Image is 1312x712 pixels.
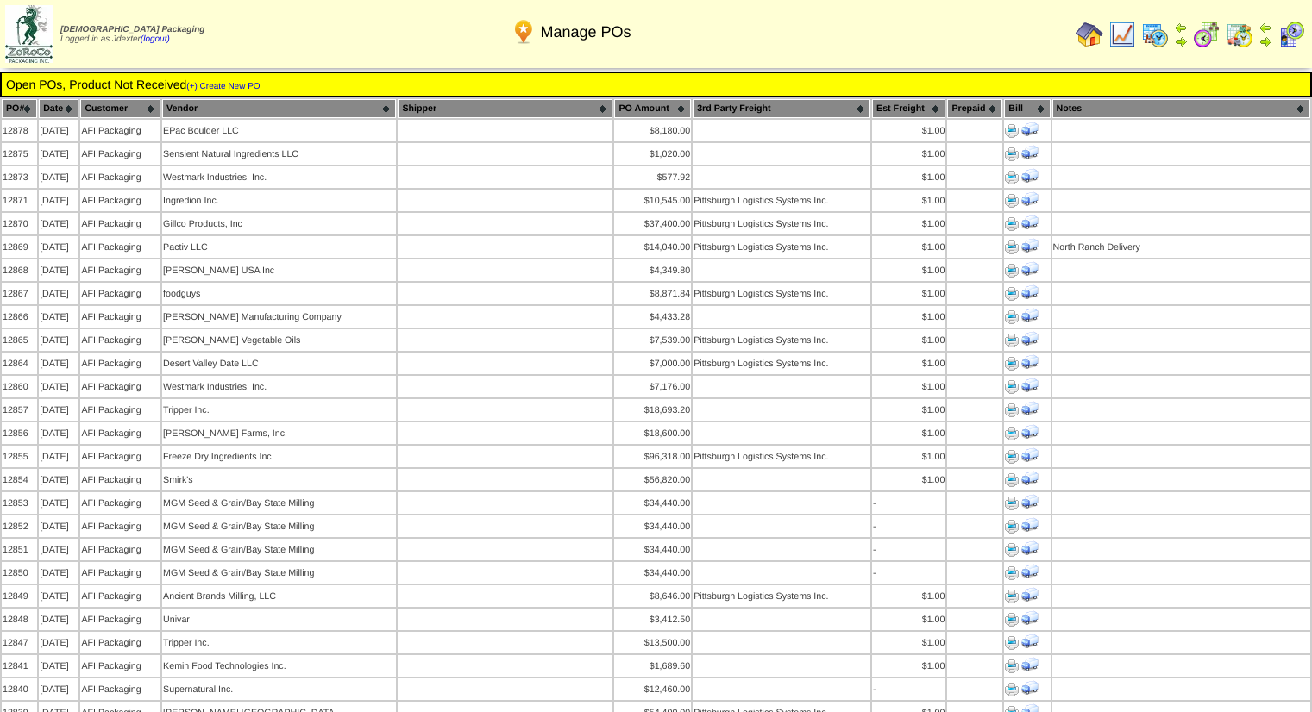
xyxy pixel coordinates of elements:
[2,585,37,607] td: 12849
[1005,543,1019,557] img: Print
[80,585,160,607] td: AFI Packaging
[1052,236,1310,258] td: North Ranch Delivery
[39,446,78,467] td: [DATE]
[39,329,78,351] td: [DATE]
[162,469,396,490] td: Smirk's
[615,591,690,602] div: $8,646.00
[5,5,53,63] img: zoroco-logo-small.webp
[1021,377,1039,394] img: Print Receiving Document
[162,120,396,141] td: EPac Boulder LLC
[873,638,945,648] div: $1.00
[162,632,396,653] td: Tripper Inc.
[693,353,870,374] td: Pittsburgh Logistics Systems Inc.
[1005,497,1019,510] img: Print
[162,399,396,421] td: Tripper Inc.
[615,242,690,253] div: $14,040.00
[615,568,690,578] div: $34,440.00
[39,678,78,700] td: [DATE]
[1021,423,1039,440] img: Print Receiving Document
[80,422,160,444] td: AFI Packaging
[39,283,78,304] td: [DATE]
[872,539,945,560] td: -
[80,399,160,421] td: AFI Packaging
[80,515,160,537] td: AFI Packaging
[1021,144,1039,161] img: Print Receiving Document
[162,306,396,328] td: [PERSON_NAME] Manufacturing Company
[80,492,160,514] td: AFI Packaging
[873,265,945,276] div: $1.00
[872,492,945,514] td: -
[693,99,870,118] th: 3rd Party Freight
[1021,656,1039,673] img: Print Receiving Document
[1005,240,1019,254] img: Print
[873,335,945,346] div: $1.00
[1021,307,1039,324] img: Print Receiving Document
[872,515,945,537] td: -
[1005,124,1019,138] img: Print
[1226,21,1253,48] img: calendarinout.gif
[1005,473,1019,487] img: Print
[162,492,396,514] td: MGM Seed & Grain/Bay State Milling
[80,678,160,700] td: AFI Packaging
[872,99,945,118] th: Est Freight
[1005,450,1019,464] img: Print
[1021,516,1039,534] img: Print Receiving Document
[80,539,160,560] td: AFI Packaging
[1005,590,1019,603] img: Print
[873,196,945,206] div: $1.00
[1021,540,1039,557] img: Print Receiving Document
[2,399,37,421] td: 12857
[162,609,396,630] td: Univar
[1004,99,1050,118] th: Bill
[80,562,160,584] td: AFI Packaging
[2,99,37,118] th: PO#
[1021,353,1039,371] img: Print Receiving Document
[162,678,396,700] td: Supernatural Inc.
[947,99,1002,118] th: Prepaid
[162,99,396,118] th: Vendor
[2,283,37,304] td: 12867
[872,562,945,584] td: -
[162,562,396,584] td: MGM Seed & Grain/Bay State Milling
[873,242,945,253] div: $1.00
[1021,121,1039,138] img: Print Receiving Document
[2,539,37,560] td: 12851
[1005,520,1019,534] img: Print
[1021,190,1039,208] img: Print Receiving Document
[1005,334,1019,347] img: Print
[39,585,78,607] td: [DATE]
[1021,260,1039,278] img: Print Receiving Document
[39,376,78,397] td: [DATE]
[693,329,870,351] td: Pittsburgh Logistics Systems Inc.
[186,82,260,91] a: (+) Create New PO
[1005,310,1019,324] img: Print
[39,492,78,514] td: [DATE]
[162,329,396,351] td: [PERSON_NAME] Vegetable Oils
[1005,659,1019,673] img: Print
[80,236,160,258] td: AFI Packaging
[162,376,396,397] td: Westmark Industries, Inc.
[39,539,78,560] td: [DATE]
[80,446,160,467] td: AFI Packaging
[162,213,396,234] td: Gillco Products, Inc
[1005,566,1019,580] img: Print
[615,615,690,625] div: $3,412.50
[80,190,160,211] td: AFI Packaging
[1021,237,1039,254] img: Print Receiving Document
[80,99,160,118] th: Customer
[2,678,37,700] td: 12840
[615,405,690,415] div: $18,693.20
[1005,171,1019,184] img: Print
[615,359,690,369] div: $7,000.00
[80,306,160,328] td: AFI Packaging
[1052,99,1310,118] th: Notes
[80,213,160,234] td: AFI Packaging
[1005,194,1019,208] img: Print
[873,428,945,439] div: $1.00
[398,99,612,118] th: Shipper
[615,149,690,159] div: $1,020.00
[39,353,78,374] td: [DATE]
[1021,330,1039,347] img: Print Receiving Document
[873,591,945,602] div: $1.00
[60,25,204,34] span: [DEMOGRAPHIC_DATA] Packaging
